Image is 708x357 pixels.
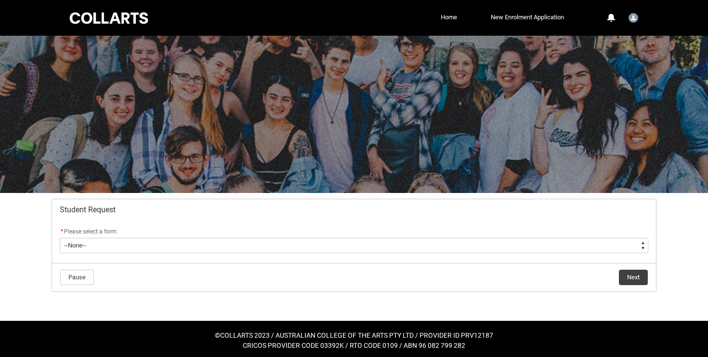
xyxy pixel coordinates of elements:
[61,228,63,235] abbr: required
[438,10,459,25] a: Home
[60,270,94,285] button: Pause
[60,205,116,215] span: Student Request
[626,9,641,25] button: User Profile Student.hcooper.20252933
[488,10,566,25] a: New Enrolment Application
[64,228,118,235] span: Please select a form:
[629,13,638,23] img: Student.hcooper.20252933
[619,270,648,285] button: Next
